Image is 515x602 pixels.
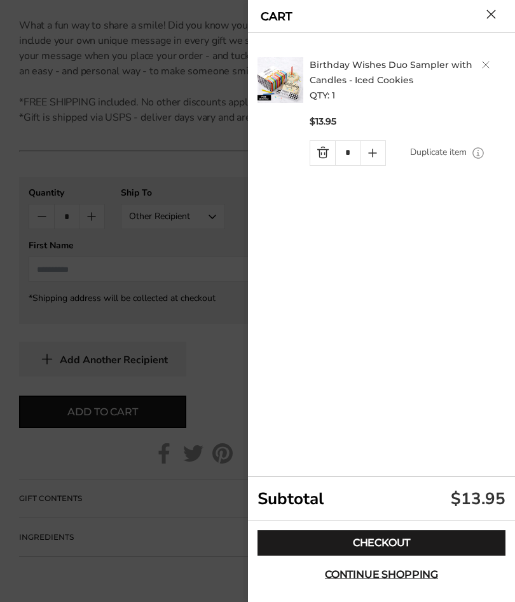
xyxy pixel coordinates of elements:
[10,554,132,592] iframe: Sign Up via Text for Offers
[310,116,336,128] span: $13.95
[325,570,438,580] span: Continue shopping
[310,57,509,103] h2: QTY: 1
[335,141,360,165] input: Quantity Input
[310,141,335,165] a: Quantity minus button
[360,141,385,165] a: Quantity plus button
[248,477,515,521] div: Subtotal
[482,61,490,69] a: Delete product
[257,57,303,103] img: C. Krueger's. image
[310,59,472,86] a: Birthday Wishes Duo Sampler with Candles - Iced Cookies
[261,11,292,22] a: CART
[257,530,505,556] a: Checkout
[486,10,496,19] button: Close cart
[451,488,505,510] div: $13.95
[410,145,467,159] a: Duplicate item
[257,562,505,587] button: Continue shopping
